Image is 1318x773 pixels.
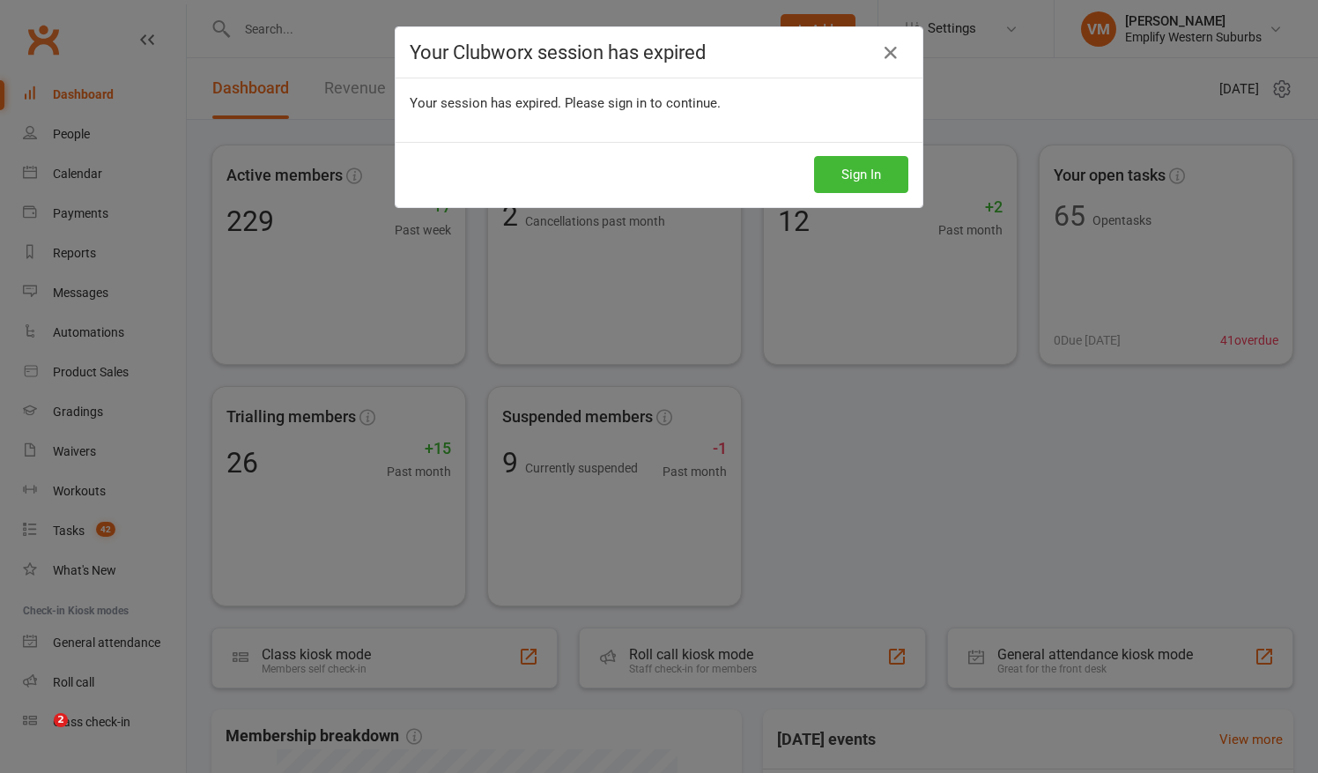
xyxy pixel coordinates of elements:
[814,156,908,193] button: Sign In
[410,41,908,63] h4: Your Clubworx session has expired
[54,713,68,727] span: 2
[410,95,721,111] span: Your session has expired. Please sign in to continue.
[18,713,60,755] iframe: Intercom live chat
[877,39,905,67] a: Close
